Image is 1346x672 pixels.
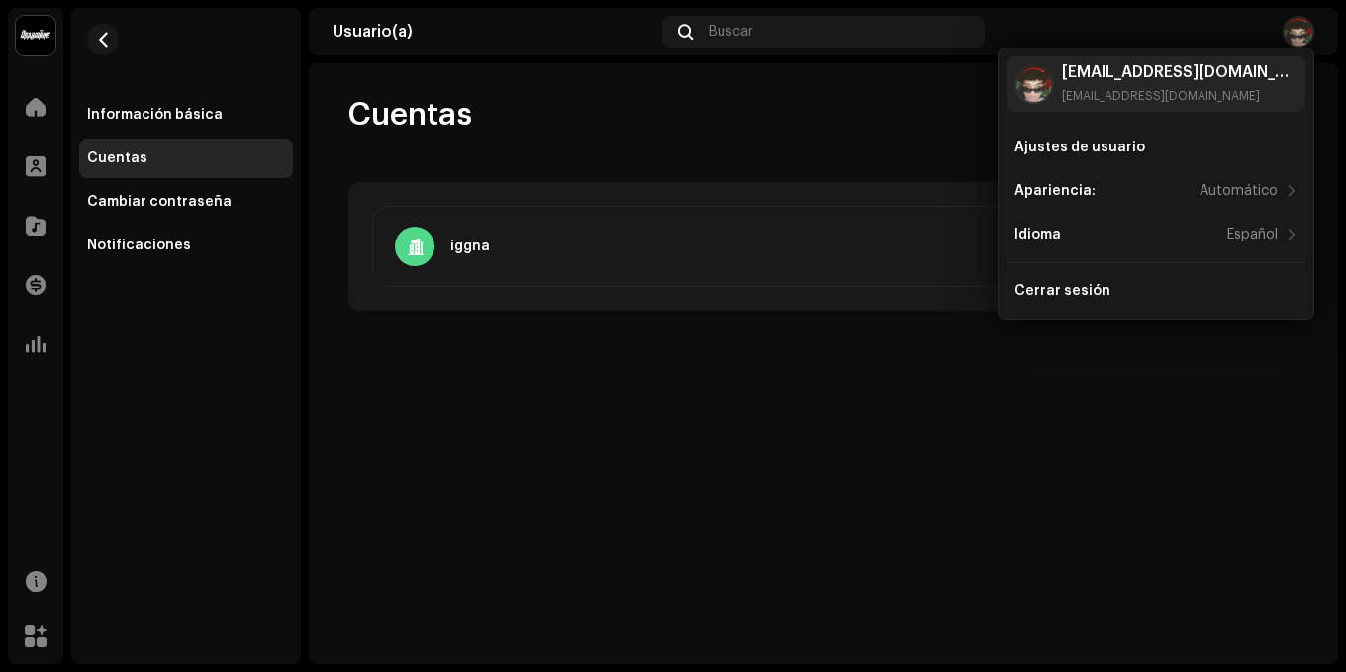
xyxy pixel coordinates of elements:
img: 19f3a7ca-c623-467f-b271-8373cb80c4e9 [1014,64,1054,104]
re-m-nav-item: Cambiar contraseña [79,182,293,222]
div: Apariencia: [1014,183,1096,199]
div: Idioma [1014,227,1061,242]
re-m-nav-item: Cuentas [79,139,293,178]
re-m-nav-item: Ajustes de usuario [1007,128,1305,167]
div: Cuentas [87,150,147,166]
div: Información básica [87,107,223,123]
div: [EMAIL_ADDRESS][DOMAIN_NAME] [1062,88,1298,104]
div: Cerrar sesión [1014,283,1110,299]
re-m-nav-item: Apariencia: [1007,171,1305,211]
re-m-nav-item: Notificaciones [79,226,293,265]
div: Automático [1200,183,1278,199]
span: Buscar [709,24,753,40]
re-m-nav-item: Cerrar sesión [1007,271,1305,311]
div: Ajustes de usuario [1014,140,1145,155]
re-m-nav-item: Idioma [1007,215,1305,254]
p: iggna [450,237,490,257]
div: Cambiar contraseña [87,194,232,210]
div: Usuario(a) [333,24,654,40]
img: 19f3a7ca-c623-467f-b271-8373cb80c4e9 [1283,16,1314,48]
div: Notificaciones [87,238,191,253]
div: Español [1227,227,1278,242]
img: 10370c6a-d0e2-4592-b8a2-38f444b0ca44 [16,16,55,55]
div: [EMAIL_ADDRESS][DOMAIN_NAME] [1062,64,1298,80]
span: Cuentas [348,95,472,135]
re-m-nav-item: Información básica [79,95,293,135]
